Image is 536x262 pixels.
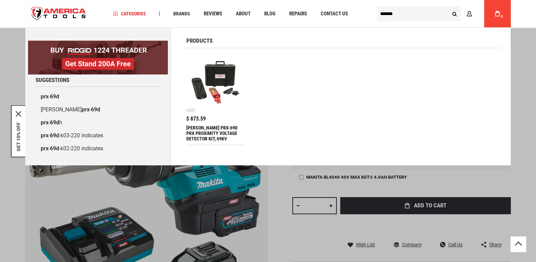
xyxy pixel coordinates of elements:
b: 69d [50,93,59,100]
b: prx [41,93,49,100]
a: prx-69d [36,90,160,103]
b: prx [82,106,90,113]
b: 69d [50,132,59,139]
svg: close icon [16,111,21,116]
a: Contact Us [318,9,351,18]
span: 0 [501,15,503,18]
a: store logo [25,1,92,27]
a: prx-69d-k02-220 indicates [36,142,160,155]
span: Contact Us [321,11,348,16]
img: America Tools [25,1,92,27]
a: GREENLEE PRX-69D PRX PROXIMITY VOLTAGE DETECTOR KIT, 69KV HDE $ 873.59 [PERSON_NAME] PRX-69D PRX ... [186,53,244,145]
span: Repairs [289,11,307,16]
b: 69d [50,119,59,126]
span: Categories [113,11,146,16]
span: Suggestions [36,77,69,83]
span: $ 873.59 [186,116,206,122]
img: BOGO: Buy RIDGID® 1224 Threader, Get Stand 200A Free! [28,41,168,74]
a: prx-69d-k03-220 indicates [36,129,160,142]
b: prx [41,132,49,139]
button: Open LiveChat chat widget [79,9,87,17]
a: Categories [110,9,149,18]
button: GET 10% OFF [16,122,21,151]
span: Reviews [204,11,222,16]
span: Brands [173,11,190,16]
b: prx [41,145,49,152]
a: Blog [261,9,279,18]
a: Brands [170,9,193,18]
button: Search [448,7,461,20]
img: GREENLEE PRX-69D PRX PROXIMITY VOLTAGE DETECTOR KIT, 69KV [190,57,241,108]
b: 69d [50,145,59,152]
p: Chat now [10,10,77,16]
button: Close [16,111,21,116]
a: BOGO: Buy RIDGID® 1224 Threader, Get Stand 200A Free! [28,41,168,46]
span: Blog [264,11,276,16]
a: prx-69dh [36,116,160,129]
b: 69d [91,106,100,113]
a: Repairs [286,9,310,18]
a: Reviews [201,9,225,18]
div: HDE [186,108,196,113]
span: About [236,11,251,16]
a: About [233,9,254,18]
a: [PERSON_NAME]prx-69d [36,103,160,116]
span: Products [186,38,213,44]
b: prx [41,119,49,126]
div: GREENLEE PRX-69D PRX PROXIMITY VOLTAGE DETECTOR KIT, 69KV [186,125,244,141]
